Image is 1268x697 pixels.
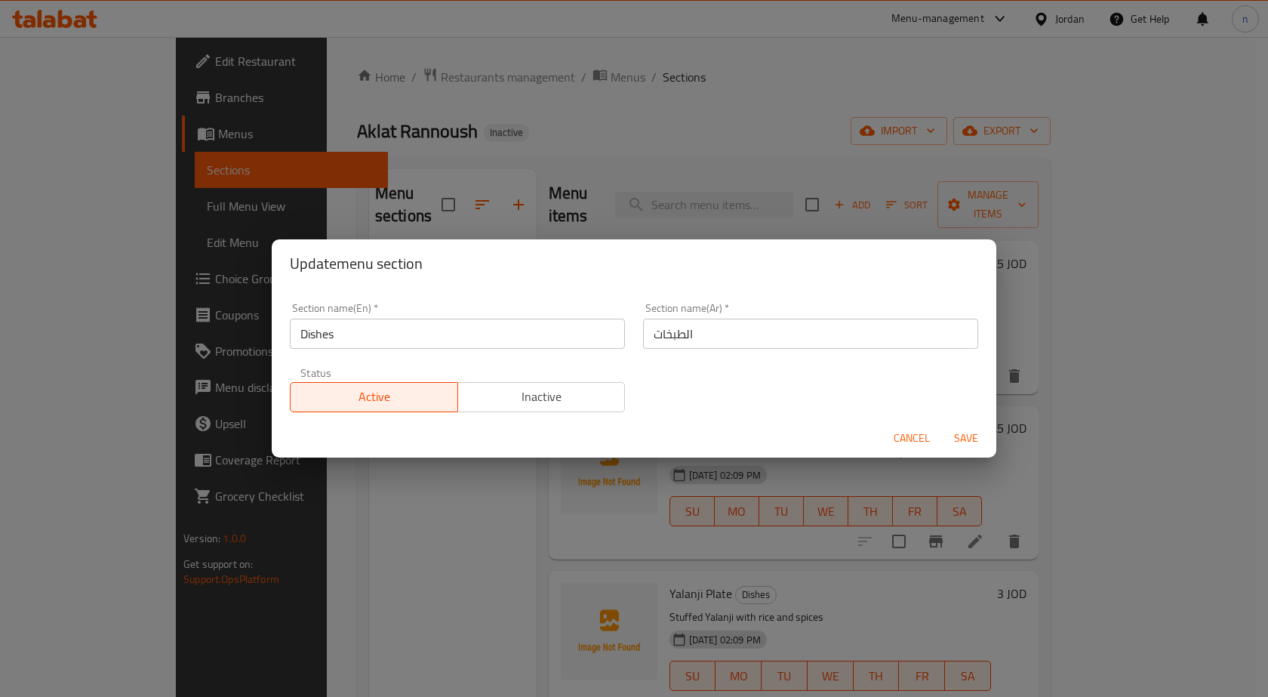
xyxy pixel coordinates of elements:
[942,424,990,452] button: Save
[948,429,984,448] span: Save
[290,251,978,276] h2: Update menu section
[888,424,936,452] button: Cancel
[297,386,452,408] span: Active
[290,319,625,349] input: Please enter section name(en)
[464,386,620,408] span: Inactive
[457,382,626,412] button: Inactive
[643,319,978,349] input: Please enter section name(ar)
[290,382,458,412] button: Active
[894,429,930,448] span: Cancel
